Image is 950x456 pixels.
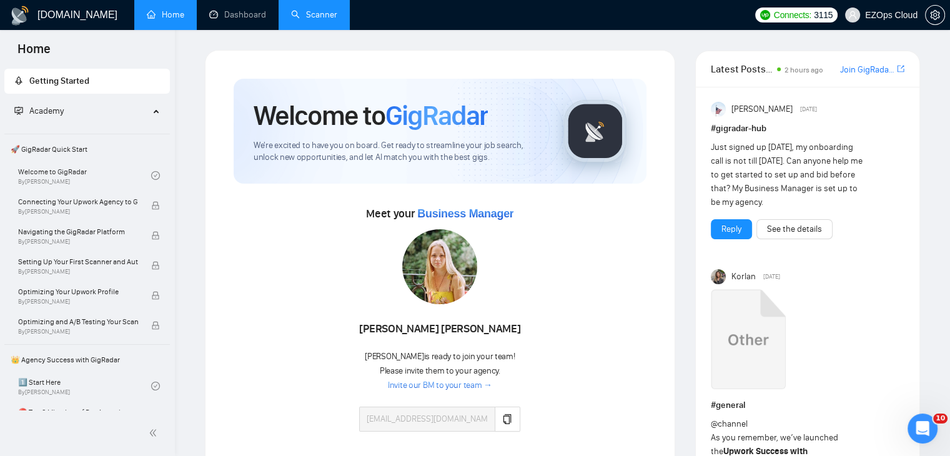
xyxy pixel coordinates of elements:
span: double-left [149,427,161,439]
div: [PERSON_NAME] [PERSON_NAME] [359,319,520,340]
a: Join GigRadar Slack Community [840,63,894,77]
span: check-circle [151,382,160,390]
span: By [PERSON_NAME] [18,208,138,216]
span: [PERSON_NAME] [731,102,792,116]
span: Academy [29,106,64,116]
a: Invite our BM to your team → [388,380,492,392]
span: lock [151,261,160,270]
span: [DATE] [800,104,817,115]
span: lock [151,321,160,330]
span: We're excited to have you on board. Get ready to streamline your job search, unlock new opportuni... [254,140,544,164]
span: Business Manager [417,207,513,220]
img: Korlan [711,269,726,284]
a: Reply [721,222,741,236]
div: Just signed up [DATE], my onboarding call is not till [DATE]. Can anyone help me to get started t... [711,141,866,209]
a: 1️⃣ Start HereBy[PERSON_NAME] [18,372,151,400]
span: Latest Posts from the GigRadar Community [711,61,773,77]
img: 1686179443565-78.jpg [402,229,477,304]
span: export [897,64,904,74]
a: export [897,63,904,75]
img: logo [10,6,30,26]
a: dashboardDashboard [209,9,266,20]
span: rocket [14,76,23,85]
span: Getting Started [29,76,89,86]
span: Korlan [731,270,755,284]
span: lock [151,231,160,240]
button: copy [495,407,521,432]
a: searchScanner [291,9,337,20]
span: lock [151,291,160,300]
span: 🚀 GigRadar Quick Start [6,137,169,162]
h1: Welcome to [254,99,488,132]
span: @channel [711,419,748,429]
span: Setting Up Your First Scanner and Auto-Bidder [18,255,138,268]
span: ⛔ Top 3 Mistakes of Pro Agencies [18,406,138,419]
button: See the details [756,219,833,239]
button: Reply [711,219,752,239]
h1: # general [711,399,904,412]
span: copy [502,414,512,424]
li: Getting Started [4,69,170,94]
span: Academy [14,106,64,116]
a: See the details [767,222,822,236]
span: By [PERSON_NAME] [18,298,138,305]
span: setting [926,10,944,20]
span: user [848,11,857,19]
a: Upwork Success with GigRadar.mp4 [711,289,786,394]
span: fund-projection-screen [14,106,23,115]
button: setting [925,5,945,25]
span: GigRadar [385,99,488,132]
span: 10 [933,414,948,424]
span: 3115 [814,8,833,22]
span: 👑 Agency Success with GigRadar [6,347,169,372]
a: homeHome [147,9,184,20]
img: Anisuzzaman Khan [711,102,726,117]
img: gigradar-logo.png [564,100,626,162]
span: Optimizing and A/B Testing Your Scanner for Better Results [18,315,138,328]
h1: # gigradar-hub [711,122,904,136]
span: Meet your [366,207,513,221]
img: upwork-logo.png [760,10,770,20]
span: Connecting Your Upwork Agency to GigRadar [18,196,138,208]
span: Navigating the GigRadar Platform [18,226,138,238]
span: By [PERSON_NAME] [18,328,138,335]
iframe: Intercom live chat [908,414,938,444]
span: By [PERSON_NAME] [18,268,138,275]
a: setting [925,10,945,20]
span: Please invite them to your agency. [380,365,500,376]
span: Optimizing Your Upwork Profile [18,285,138,298]
span: 2 hours ago [784,66,823,74]
span: Home [7,40,61,66]
span: [DATE] [763,271,780,282]
span: check-circle [151,171,160,180]
span: By [PERSON_NAME] [18,238,138,245]
span: Connects: [774,8,811,22]
a: Welcome to GigRadarBy[PERSON_NAME] [18,162,151,189]
span: [PERSON_NAME] is ready to join your team! [365,351,515,362]
span: lock [151,201,160,210]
